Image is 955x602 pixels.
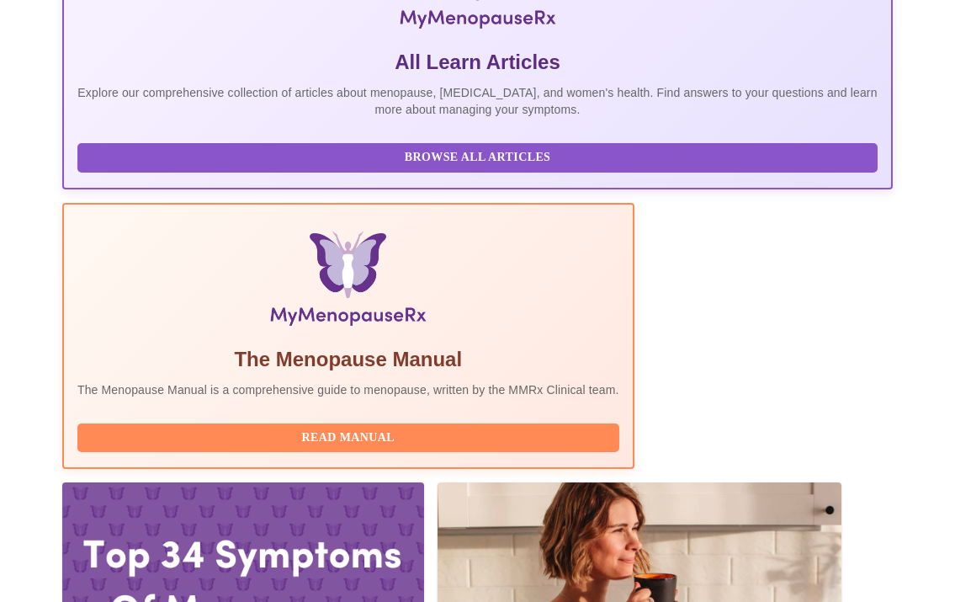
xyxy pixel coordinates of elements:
[77,424,619,453] button: Read Manual
[163,232,533,333] img: Menopause Manual
[77,143,878,173] button: Browse All Articles
[77,149,882,163] a: Browse All Articles
[77,381,619,398] p: The Menopause Manual is a comprehensive guide to menopause, written by the MMRx Clinical team.
[77,346,619,373] h5: The Menopause Manual
[77,84,878,118] p: Explore our comprehensive collection of articles about menopause, [MEDICAL_DATA], and women's hea...
[94,147,861,168] span: Browse All Articles
[77,429,623,444] a: Read Manual
[94,428,602,449] span: Read Manual
[77,49,878,76] h5: All Learn Articles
